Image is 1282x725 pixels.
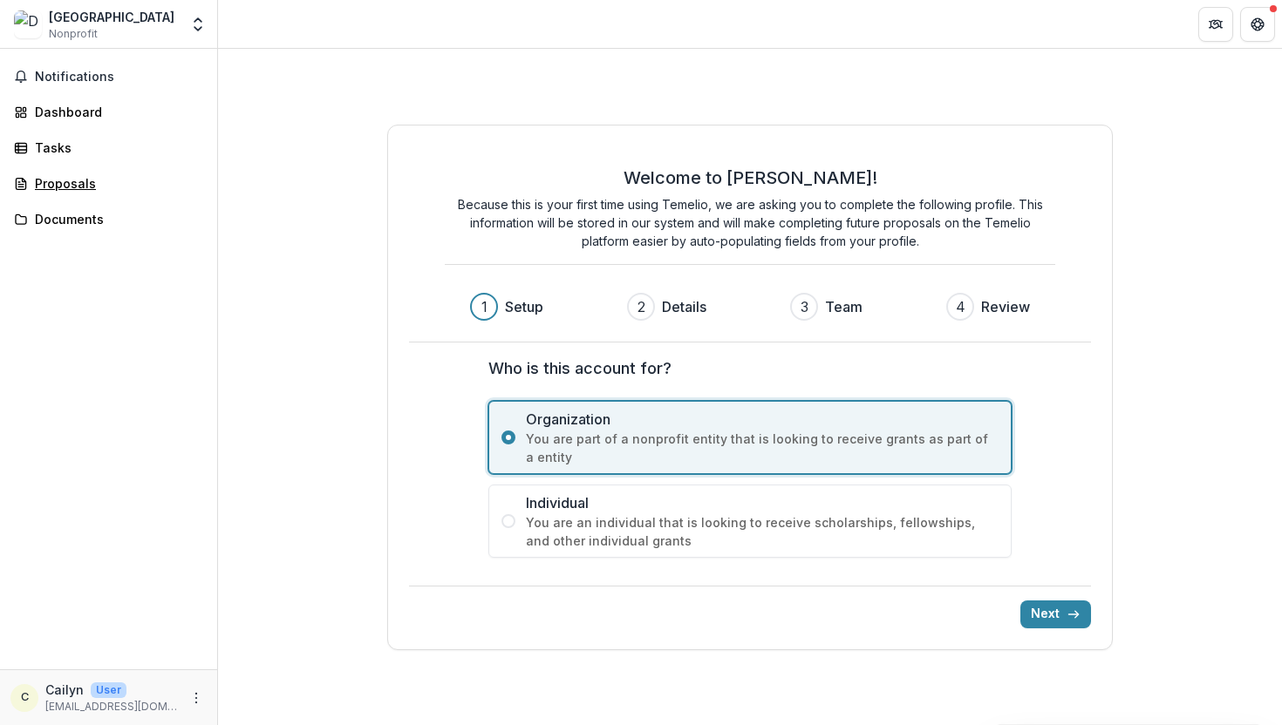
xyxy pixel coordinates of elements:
h3: Review [981,296,1030,317]
div: Tasks [35,139,196,157]
div: 3 [801,296,808,317]
span: You are part of a nonprofit entity that is looking to receive grants as part of a entity [526,430,999,466]
div: 4 [956,296,965,317]
button: Partners [1198,7,1233,42]
div: Cailyn [21,692,29,703]
button: More [186,688,207,708]
div: 2 [638,296,645,317]
p: Because this is your first time using Temelio, we are asking you to complete the following profil... [445,195,1055,250]
button: Open entity switcher [186,7,210,42]
div: Documents [35,210,196,228]
p: [EMAIL_ADDRESS][DOMAIN_NAME] [45,699,179,715]
a: Proposals [7,169,210,198]
div: Progress [470,293,1030,321]
h3: Details [662,296,706,317]
div: [GEOGRAPHIC_DATA] [49,8,174,26]
h3: Setup [505,296,543,317]
div: 1 [481,296,488,317]
p: Cailyn [45,681,84,699]
label: Who is this account for? [488,356,1001,380]
div: Dashboard [35,103,196,121]
span: Notifications [35,70,203,85]
button: Get Help [1240,7,1275,42]
span: Nonprofit [49,26,98,42]
button: Next [1020,600,1091,628]
span: You are an individual that is looking to receive scholarships, fellowships, and other individual ... [526,513,999,550]
span: Individual [526,492,999,513]
h2: Welcome to [PERSON_NAME]! [624,167,877,188]
p: User [91,682,126,698]
a: Tasks [7,133,210,162]
a: Dashboard [7,98,210,126]
button: Notifications [7,63,210,91]
span: Organization [526,409,999,430]
div: Proposals [35,174,196,193]
a: Documents [7,205,210,234]
img: Downtown Women's Center [14,10,42,38]
h3: Team [825,296,863,317]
